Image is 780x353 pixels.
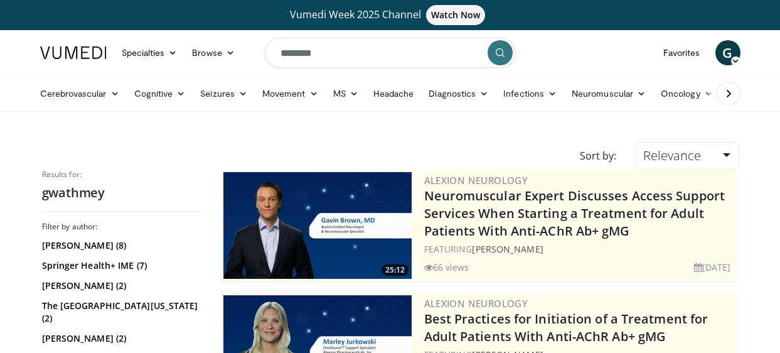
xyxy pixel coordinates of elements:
a: MS [326,81,366,106]
a: Vumedi Week 2025 ChannelWatch Now [42,5,739,25]
a: Oncology [653,81,720,106]
a: Best Practices for Initiation of a Treatment for Adult Patients With Anti-AChR Ab+ gMG [424,310,708,345]
a: Cerebrovascular [33,81,127,106]
div: FEATURING [424,242,736,256]
span: Relevance [643,147,701,164]
a: [PERSON_NAME] (8) [42,239,199,252]
a: [PERSON_NAME] (2) [42,280,199,292]
a: Infections [496,81,564,106]
h3: Filter by author: [42,222,202,232]
a: [PERSON_NAME] [472,243,543,255]
a: Cognitive [127,81,193,106]
span: 25:12 [382,264,409,276]
img: VuMedi Logo [40,46,107,59]
a: Favorites [656,40,708,65]
img: 2b05e332-28e1-4d48-9f23-7cad04c9557c.png.300x170_q85_crop-smart_upscale.jpg [223,172,412,279]
a: Movement [255,81,326,106]
a: Alexion Neurology [424,297,528,310]
a: Alexion Neurology [424,174,528,187]
a: Seizures [193,81,255,106]
li: 66 views [424,261,469,274]
a: G [715,40,740,65]
a: [PERSON_NAME] (2) [42,332,199,345]
a: Springer Health+ IME (7) [42,259,199,272]
a: Headache [366,81,422,106]
span: Watch Now [426,5,486,25]
div: Sort by: [570,142,626,170]
a: The [GEOGRAPHIC_DATA][US_STATE] (2) [42,300,199,325]
a: Neuromuscular Expert Discusses Access Support Services When Starting a Treatment for Adult Patien... [424,187,725,239]
a: Diagnostics [421,81,496,106]
p: Results for: [42,170,202,180]
span: Vumedi Week 2025 Channel [290,8,491,21]
a: 25:12 [223,172,412,279]
a: Neuromuscular [564,81,653,106]
a: Browse [184,40,242,65]
input: Search topics, interventions [265,38,516,68]
a: Specialties [114,40,185,65]
li: [DATE] [694,261,731,274]
a: Relevance [635,142,738,170]
h2: gwathmey [42,185,202,201]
